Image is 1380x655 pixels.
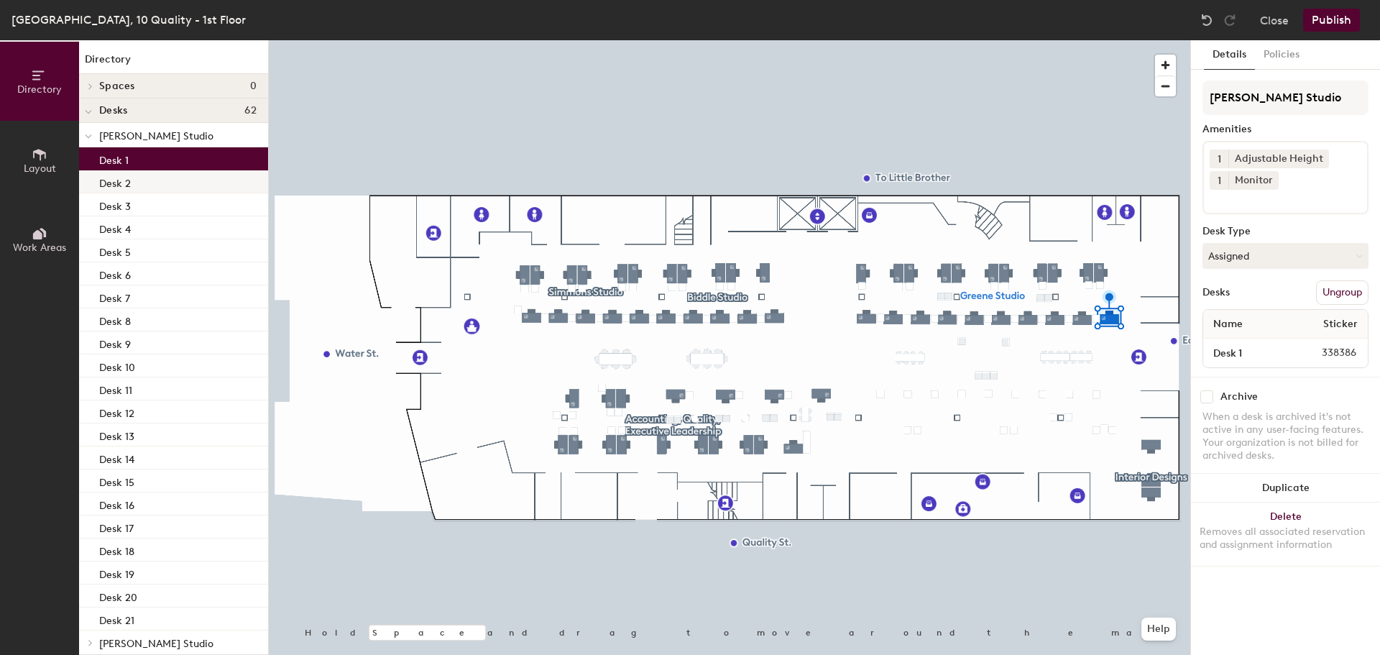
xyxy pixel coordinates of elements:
[99,426,134,443] p: Desk 13
[1200,526,1371,551] div: Removes all associated reservation and assignment information
[1218,152,1221,167] span: 1
[99,403,134,420] p: Desk 12
[11,11,246,29] div: [GEOGRAPHIC_DATA], 10 Quality - 1st Floor
[244,105,257,116] span: 62
[99,587,137,604] p: Desk 20
[1260,9,1289,32] button: Close
[99,495,134,512] p: Desk 16
[1210,150,1228,168] button: 1
[1191,474,1380,503] button: Duplicate
[99,150,129,167] p: Desk 1
[1202,124,1368,135] div: Amenities
[99,541,134,558] p: Desk 18
[99,380,132,397] p: Desk 11
[99,518,134,535] p: Desk 17
[13,242,66,254] span: Work Areas
[99,610,134,627] p: Desk 21
[1202,226,1368,237] div: Desk Type
[250,81,257,92] span: 0
[99,472,134,489] p: Desk 15
[1202,243,1368,269] button: Assigned
[1303,9,1360,32] button: Publish
[24,162,56,175] span: Layout
[99,265,131,282] p: Desk 6
[99,173,131,190] p: Desk 2
[17,83,62,96] span: Directory
[99,105,127,116] span: Desks
[99,81,135,92] span: Spaces
[1218,173,1221,188] span: 1
[1210,171,1228,190] button: 1
[1206,311,1250,337] span: Name
[1191,503,1380,566] button: DeleteRemoves all associated reservation and assignment information
[1220,391,1258,403] div: Archive
[99,357,135,374] p: Desk 10
[99,449,134,466] p: Desk 14
[99,334,131,351] p: Desk 9
[99,130,213,142] span: [PERSON_NAME] Studio
[1141,618,1176,641] button: Help
[1255,40,1308,70] button: Policies
[99,638,213,650] span: [PERSON_NAME] Studio
[1200,13,1214,27] img: Undo
[1316,311,1365,337] span: Sticker
[1202,287,1230,298] div: Desks
[1206,343,1287,363] input: Unnamed desk
[1202,411,1368,462] div: When a desk is archived it's not active in any user-facing features. Your organization is not bil...
[99,219,131,236] p: Desk 4
[1316,280,1368,305] button: Ungroup
[1287,345,1365,361] span: 338386
[99,288,130,305] p: Desk 7
[1223,13,1237,27] img: Redo
[1228,171,1279,190] div: Monitor
[99,311,131,328] p: Desk 8
[99,564,134,581] p: Desk 19
[99,242,131,259] p: Desk 5
[1204,40,1255,70] button: Details
[79,52,268,74] h1: Directory
[1228,150,1329,168] div: Adjustable Height
[99,196,131,213] p: Desk 3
